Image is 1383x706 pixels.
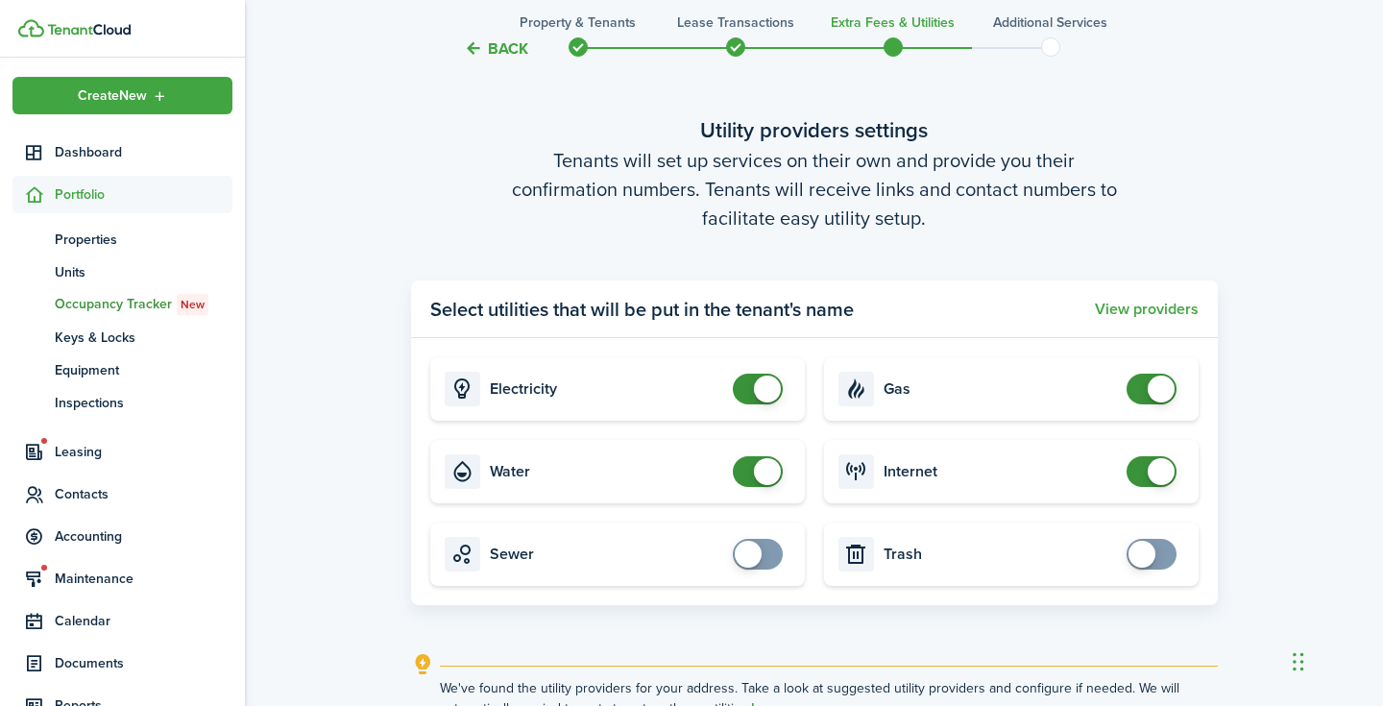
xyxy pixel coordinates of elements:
a: Occupancy TrackerNew [12,288,232,321]
i: outline [411,653,435,676]
button: Open menu [12,77,232,114]
h3: Property & Tenants [520,12,636,33]
card-title: Electricity [490,380,723,398]
span: Inspections [55,393,232,413]
span: Leasing [55,442,232,462]
span: Properties [55,230,232,250]
a: Units [12,256,232,288]
span: Equipment [55,360,232,380]
h3: Additional Services [993,12,1107,33]
span: Occupancy Tracker [55,294,232,315]
wizard-step-header-description: Tenants will set up services on their own and provide you their confirmation numbers. Tenants wil... [411,146,1218,232]
card-title: Internet [884,463,1117,480]
h3: Extra fees & Utilities [831,12,955,33]
a: Equipment [12,353,232,386]
div: Drag [1293,633,1304,691]
card-title: Gas [884,380,1117,398]
span: Dashboard [55,142,232,162]
card-title: Trash [884,546,1117,563]
span: Calendar [55,611,232,631]
card-title: Water [490,463,723,480]
span: Contacts [55,484,232,504]
img: TenantCloud [47,24,131,36]
a: Dashboard [12,134,232,171]
span: Create New [78,89,147,103]
span: New [181,296,205,313]
span: Maintenance [55,569,232,589]
span: Portfolio [55,184,232,205]
panel-main-title: Select utilities that will be put in the tenant's name [430,295,854,324]
img: TenantCloud [18,19,44,37]
wizard-step-header-title: Utility providers settings [411,114,1218,146]
span: Documents [55,653,232,673]
span: Accounting [55,526,232,547]
iframe: Chat Widget [1287,614,1383,706]
span: Keys & Locks [55,328,232,348]
h3: Lease Transactions [677,12,794,33]
button: View providers [1095,301,1199,318]
card-title: Sewer [490,546,723,563]
a: Inspections [12,386,232,419]
a: Keys & Locks [12,321,232,353]
a: Properties [12,223,232,256]
span: Units [55,262,232,282]
button: Back [464,38,528,59]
